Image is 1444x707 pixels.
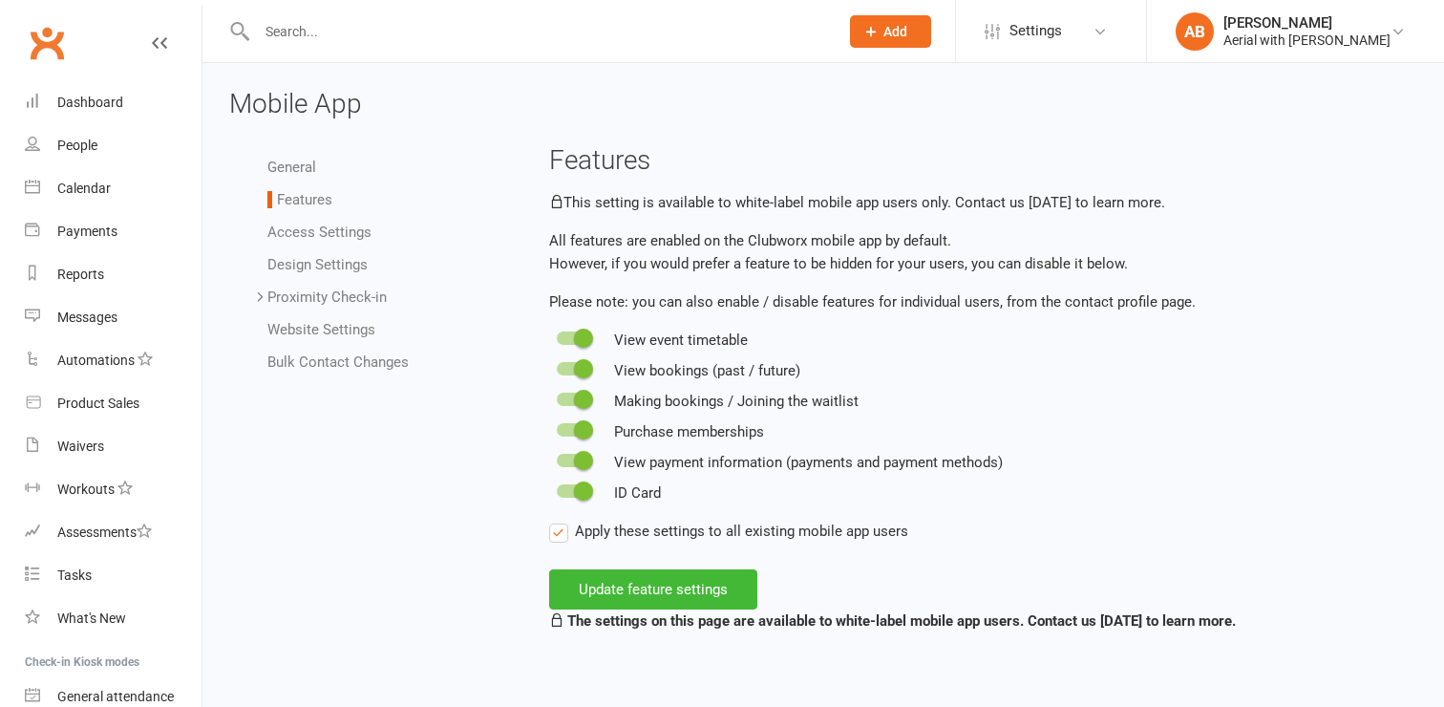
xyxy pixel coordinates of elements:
[57,396,139,411] div: Product Sales
[229,90,1417,119] h3: Mobile App
[614,332,748,349] span: View event timetable
[25,339,202,382] a: Automations
[267,224,372,241] a: Access Settings
[549,191,1403,214] p: This setting is available to white-label mobile app users only. Contact us [DATE] to learn more.
[1176,12,1214,51] div: AB
[1009,10,1062,53] span: Settings
[25,167,202,210] a: Calendar
[614,362,800,379] span: View bookings (past / future)
[549,520,908,543] label: Apply these settings to all existing mobile app users
[57,95,123,110] div: Dashboard
[25,468,202,511] a: Workouts
[25,253,202,296] a: Reports
[57,224,117,239] div: Payments
[883,24,907,39] span: Add
[549,146,1403,176] h3: Features
[57,568,92,583] div: Tasks
[57,525,152,540] div: Assessments
[57,181,111,196] div: Calendar
[57,439,104,454] div: Waivers
[614,454,1003,471] span: View payment information (payments and payment methods)
[267,289,387,306] a: Proximity Check-in
[57,138,97,153] div: People
[850,15,931,48] button: Add
[1223,32,1391,49] div: Aerial with [PERSON_NAME]
[25,81,202,124] a: Dashboard
[549,229,1403,275] p: All features are enabled on the Clubworx mobile app by default. However, if you would prefer a fe...
[57,310,117,325] div: Messages
[57,689,174,704] div: General attendance
[25,511,202,554] a: Assessments
[614,393,859,410] span: Making bookings / Joining the waitlist
[57,482,115,497] div: Workouts
[57,611,126,626] div: What's New
[549,290,1403,313] p: Please note: you can also enable / disable features for individual users, from the contact profil...
[25,425,202,468] a: Waivers
[25,554,202,597] a: Tasks
[25,210,202,253] a: Payments
[267,353,409,371] a: Bulk Contact Changes
[57,267,104,282] div: Reports
[267,256,368,273] a: Design Settings
[549,569,757,610] button: Update feature settings
[267,159,316,176] a: General
[614,423,764,440] span: Purchase memberships
[251,18,825,45] input: Search...
[614,484,661,502] span: ID Card
[267,191,332,208] a: Features
[25,124,202,167] a: People
[25,296,202,339] a: Messages
[25,382,202,425] a: Product Sales
[25,597,202,640] a: What's New
[267,321,375,338] a: Website Settings
[1223,14,1391,32] div: [PERSON_NAME]
[567,612,1236,630] strong: The settings on this page are available to white-label mobile app users. Contact us [DATE] to lea...
[23,19,71,67] a: Clubworx
[57,353,135,368] div: Automations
